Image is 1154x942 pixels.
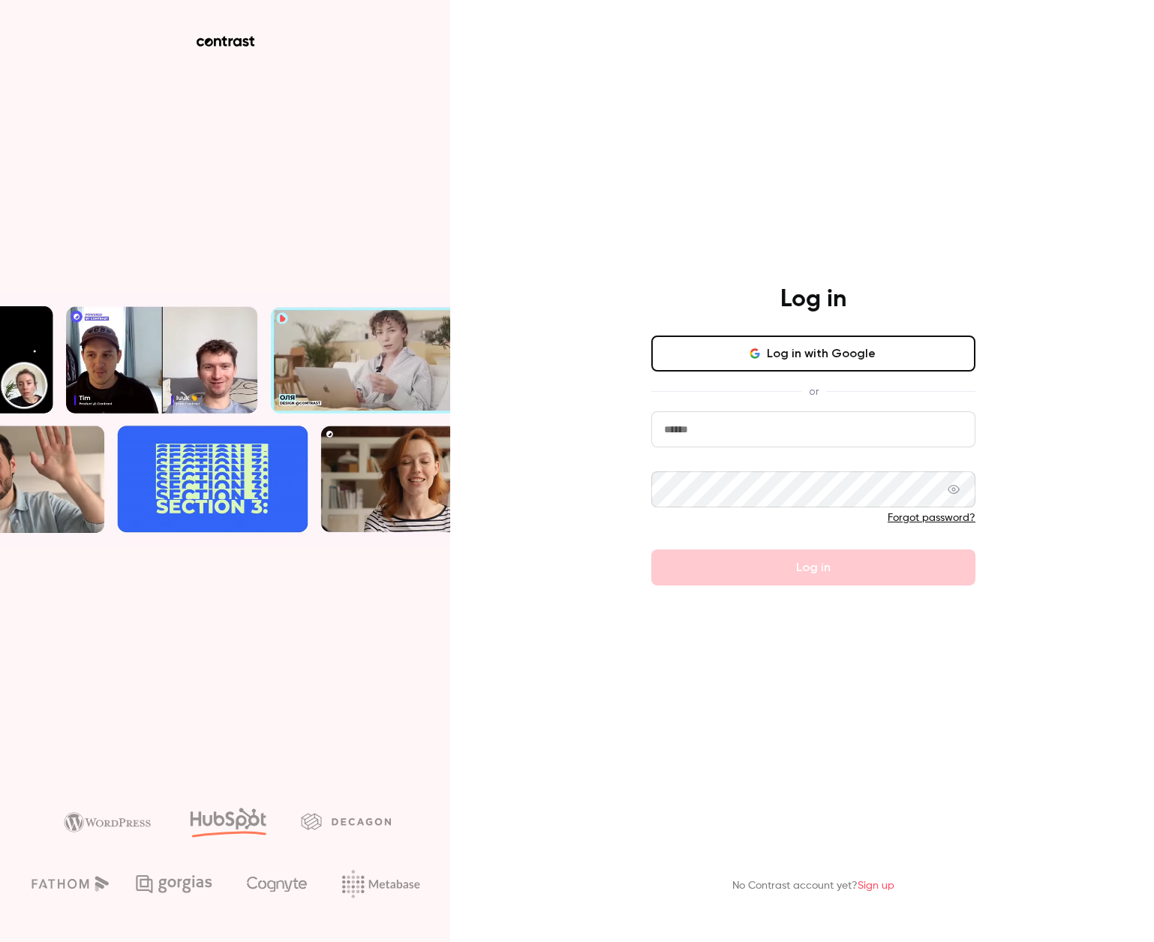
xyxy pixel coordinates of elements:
[732,878,894,894] p: No Contrast account yet?
[301,813,391,829] img: decagon
[780,284,846,315] h4: Log in
[858,880,894,891] a: Sign up
[888,513,975,523] a: Forgot password?
[651,336,975,372] button: Log in with Google
[801,384,826,399] span: or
